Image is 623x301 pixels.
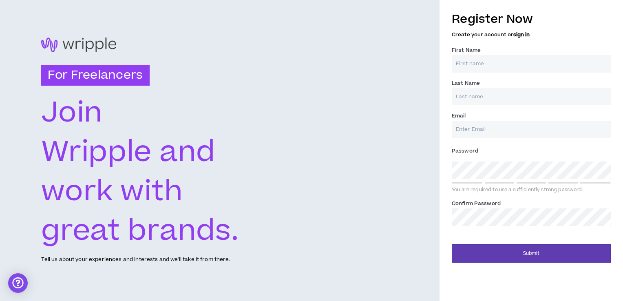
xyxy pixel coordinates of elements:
[452,121,611,138] input: Enter Email
[452,88,611,105] input: Last name
[452,55,611,73] input: First name
[452,147,478,155] span: Password
[8,273,28,293] div: Open Intercom Messenger
[41,92,103,133] text: Join
[452,44,481,57] label: First Name
[452,109,466,122] label: Email
[452,77,480,90] label: Last Name
[452,11,611,28] h3: Register Now
[452,244,611,263] button: Submit
[452,197,501,210] label: Confirm Password
[452,187,611,193] div: You are required to use a sufficiently strong password.
[41,256,230,263] p: Tell us about your experiences and interests and we'll take it from there.
[41,210,239,252] text: great brands.
[452,32,611,38] h5: Create your account or
[41,65,149,86] h3: For Freelancers
[513,31,530,38] a: sign in
[41,171,183,212] text: work with
[41,132,215,173] text: Wripple and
